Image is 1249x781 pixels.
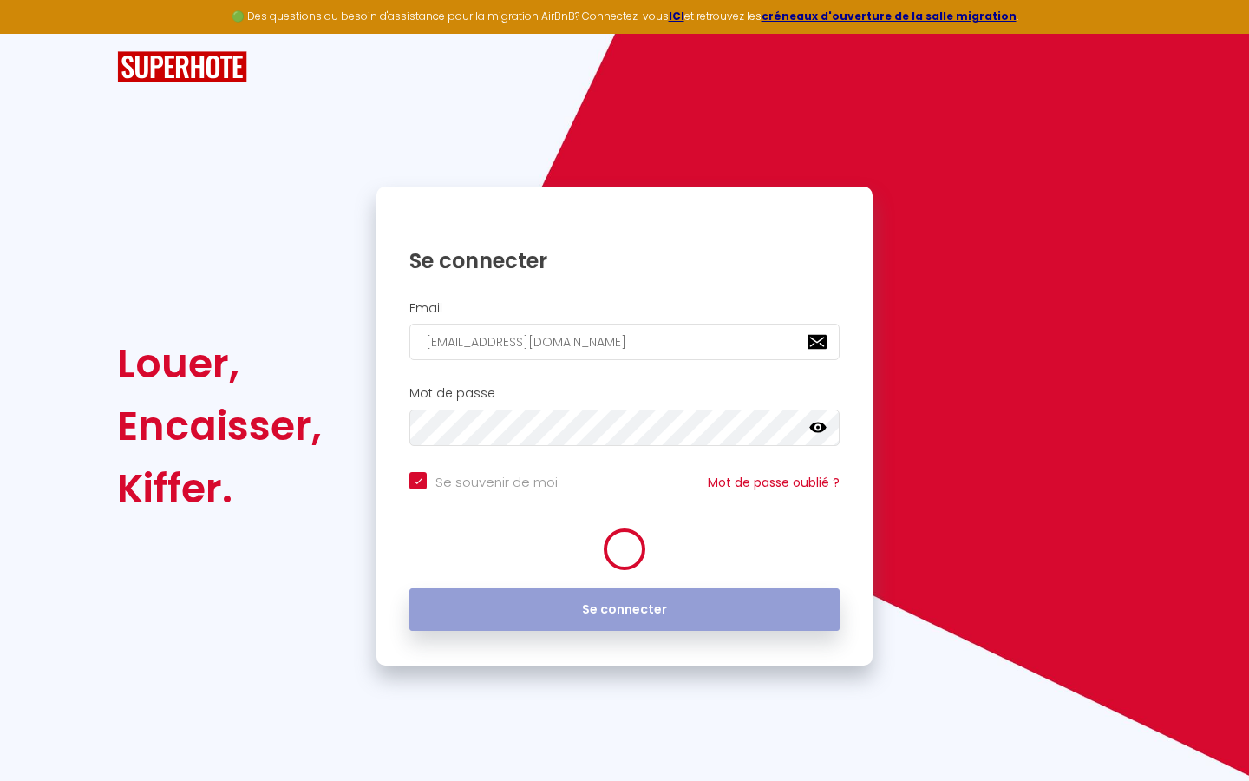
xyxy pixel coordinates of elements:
button: Ouvrir le widget de chat LiveChat [14,7,66,59]
button: Se connecter [409,588,840,632]
h2: Mot de passe [409,386,840,401]
input: Ton Email [409,324,840,360]
div: Louer, [117,332,322,395]
h1: Se connecter [409,247,840,274]
a: créneaux d'ouverture de la salle migration [762,9,1017,23]
img: SuperHote logo [117,51,247,83]
a: ICI [669,9,684,23]
div: Kiffer. [117,457,322,520]
a: Mot de passe oublié ? [708,474,840,491]
div: Encaisser, [117,395,322,457]
h2: Email [409,301,840,316]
